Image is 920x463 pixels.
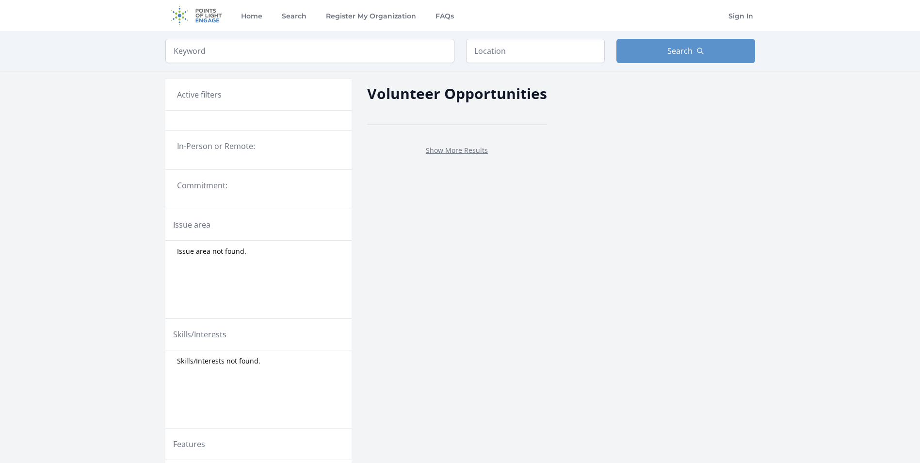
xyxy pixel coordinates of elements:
[177,89,222,100] h3: Active filters
[173,329,226,340] legend: Skills/Interests
[177,140,340,152] legend: In-Person or Remote:
[667,45,693,57] span: Search
[177,356,260,366] span: Skills/Interests not found.
[173,438,205,450] legend: Features
[177,247,246,256] span: Issue area not found.
[466,39,605,63] input: Location
[177,180,340,191] legend: Commitment:
[165,39,454,63] input: Keyword
[367,83,547,104] h2: Volunteer Opportunities
[173,219,210,231] legend: Issue area
[616,39,755,63] button: Search
[426,146,488,155] a: Show More Results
